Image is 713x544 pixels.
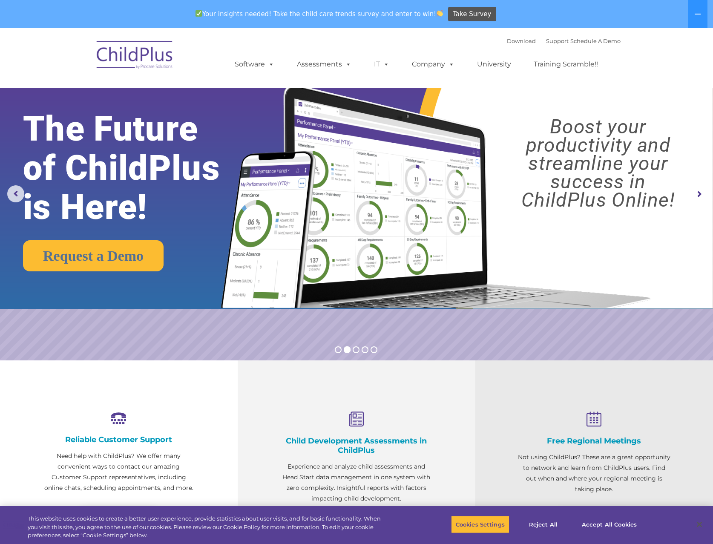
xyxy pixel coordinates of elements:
[226,56,283,73] a: Software
[23,240,164,271] a: Request a Demo
[118,56,144,63] span: Last name
[507,37,536,44] a: Download
[43,435,195,444] h4: Reliable Customer Support
[518,452,670,495] p: Not using ChildPlus? These are a great opportunity to network and learn from ChildPlus users. Fin...
[192,6,447,22] span: Your insights needed! Take the child care trends survey and enter to win!
[570,37,621,44] a: Schedule A Demo
[546,37,569,44] a: Support
[507,37,621,44] font: |
[28,515,392,540] div: This website uses cookies to create a better user experience, provide statistics about user visit...
[195,10,202,17] img: ✅
[690,515,709,534] button: Close
[518,436,670,446] h4: Free Regional Meetings
[437,10,443,17] img: 👏
[451,515,509,533] button: Cookies Settings
[517,515,570,533] button: Reject All
[43,451,195,493] p: Need help with ChildPlus? We offer many convenient ways to contact our amazing Customer Support r...
[118,91,155,98] span: Phone number
[23,109,251,227] rs-layer: The Future of ChildPlus is Here!
[92,35,178,78] img: ChildPlus by Procare Solutions
[288,56,360,73] a: Assessments
[453,7,491,22] span: Take Survey
[365,56,398,73] a: IT
[280,461,433,504] p: Experience and analyze child assessments and Head Start data management in one system with zero c...
[469,56,520,73] a: University
[403,56,463,73] a: Company
[525,56,607,73] a: Training Scramble!!
[280,436,433,455] h4: Child Development Assessments in ChildPlus
[492,118,704,209] rs-layer: Boost your productivity and streamline your success in ChildPlus Online!
[448,7,496,22] a: Take Survey
[577,515,641,533] button: Accept All Cookies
